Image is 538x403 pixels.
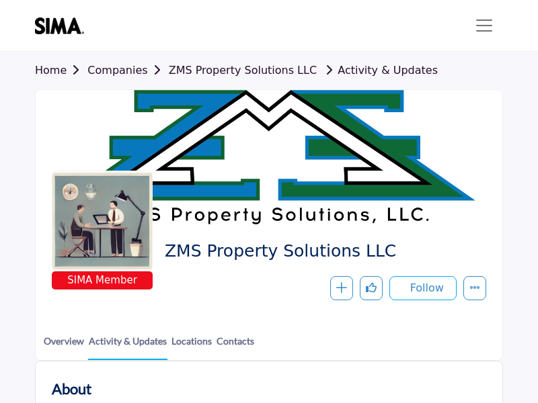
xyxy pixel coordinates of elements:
h2: About [52,377,91,400]
a: Activity & Updates [320,64,438,77]
a: Contacts [216,334,255,359]
a: Locations [171,334,213,359]
span: ZMS Property Solutions LLC [165,240,476,263]
a: Activity & Updates [88,334,167,360]
button: Toggle navigation [465,12,503,39]
a: Companies [87,64,168,77]
button: Follow [389,276,457,300]
a: Overview [43,334,85,359]
a: ZMS Property Solutions LLC [169,64,317,77]
button: Like [360,276,383,300]
button: More details [463,276,486,300]
a: Home [35,64,87,77]
span: SIMA Member [54,273,150,288]
img: site Logo [35,17,91,34]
